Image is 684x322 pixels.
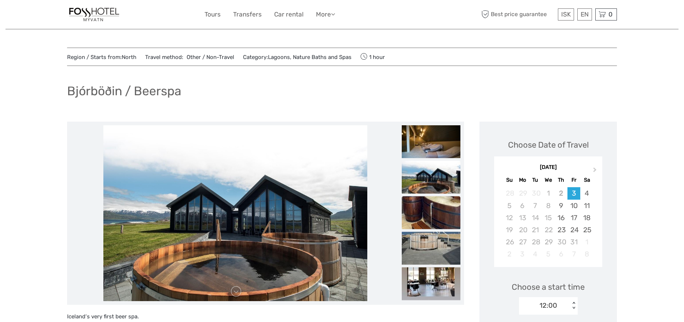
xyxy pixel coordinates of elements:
div: EN [577,8,592,21]
div: Not available Tuesday, October 7th, 2025 [529,200,542,212]
div: Not available Sunday, October 19th, 2025 [503,224,516,236]
div: [DATE] [494,164,602,171]
span: ISK [561,11,571,18]
div: Choose Friday, October 17th, 2025 [567,212,580,224]
div: Su [503,175,516,185]
div: Not available Wednesday, October 29th, 2025 [542,236,555,248]
span: Best price guarantee [479,8,556,21]
span: 0 [607,11,614,18]
a: More [316,9,335,20]
a: North [122,54,136,60]
img: e02e458205644421b42212dd279d6e49_slider_thumbnail.jpeg [402,196,460,229]
div: Fr [567,175,580,185]
a: Car rental [274,9,304,20]
button: Open LiveChat chat widget [84,11,93,20]
div: Choose Friday, October 10th, 2025 [567,200,580,212]
div: Not available Wednesday, November 5th, 2025 [542,248,555,260]
div: Th [555,175,567,185]
div: Sa [580,175,593,185]
span: Choose a start time [512,281,585,293]
div: Not available Tuesday, September 30th, 2025 [529,187,542,199]
div: Not available Sunday, October 12th, 2025 [503,212,516,224]
div: Not available Sunday, October 5th, 2025 [503,200,516,212]
div: Not available Tuesday, October 21st, 2025 [529,224,542,236]
div: Tu [529,175,542,185]
div: month 2025-10 [496,187,600,260]
div: Not available Monday, October 6th, 2025 [516,200,529,212]
div: Choose Thursday, October 9th, 2025 [555,200,567,212]
div: Not available Thursday, November 6th, 2025 [555,248,567,260]
div: Choose Thursday, October 16th, 2025 [555,212,567,224]
p: We're away right now. Please check back later! [10,13,83,19]
div: Not available Monday, October 20th, 2025 [516,224,529,236]
div: Not available Tuesday, October 14th, 2025 [529,212,542,224]
span: Travel method: [145,52,234,62]
div: Not available Wednesday, October 8th, 2025 [542,200,555,212]
div: Choose Saturday, October 18th, 2025 [580,212,593,224]
div: We [542,175,555,185]
div: < > [570,302,577,310]
a: Other / Non-Travel [183,54,234,60]
img: 4f63c47dd4ce4ce4b8bf1d086508882e_slider_thumbnail.jpeg [402,232,460,265]
div: Not available Saturday, November 8th, 2025 [580,248,593,260]
img: a629f531f75e447b90e25e495c7f543b_main_slider.jpeg [103,125,367,301]
div: Not available Monday, October 27th, 2025 [516,236,529,248]
div: 12:00 [540,301,557,310]
div: Choose Thursday, October 23rd, 2025 [555,224,567,236]
div: Not available Tuesday, November 4th, 2025 [529,248,542,260]
img: a3b676ae676e4cff9ce9938ea105898e_slider_thumbnail.jpg [402,125,460,158]
div: Not available Sunday, November 2nd, 2025 [503,248,516,260]
div: Choose Friday, October 3rd, 2025 [567,187,580,199]
div: Not available Thursday, October 30th, 2025 [555,236,567,248]
p: Iceland‘s very first beer spa. [67,312,464,322]
div: Not available Monday, September 29th, 2025 [516,187,529,199]
div: Choose Saturday, October 11th, 2025 [580,200,593,212]
div: Not available Monday, November 3rd, 2025 [516,248,529,260]
div: Not available Wednesday, October 22nd, 2025 [542,224,555,236]
img: a629f531f75e447b90e25e495c7f543b_slider_thumbnail.jpeg [402,161,460,194]
h1: Bjórböðin / Beerspa [67,84,181,99]
div: Not available Sunday, September 28th, 2025 [503,187,516,199]
div: Choose Friday, October 24th, 2025 [567,224,580,236]
span: 1 hour [360,52,385,62]
a: Lagoons, Nature Baths and Spas [268,54,352,60]
div: Not available Sunday, October 26th, 2025 [503,236,516,248]
div: Not available Tuesday, October 28th, 2025 [529,236,542,248]
div: Not available Wednesday, October 15th, 2025 [542,212,555,224]
a: Tours [205,9,221,20]
div: Choose Saturday, October 25th, 2025 [580,224,593,236]
span: Region / Starts from: [67,53,136,61]
div: Not available Wednesday, October 1st, 2025 [542,187,555,199]
div: Not available Thursday, October 2nd, 2025 [555,187,567,199]
img: 3657ee955d4941a6a4e6a0157eb50ef7_slider_thumbnail.jpeg [402,267,460,300]
div: Not available Saturday, November 1st, 2025 [580,236,593,248]
button: Next Month [590,166,602,177]
div: Not available Friday, October 31st, 2025 [567,236,580,248]
div: Choose Saturday, October 4th, 2025 [580,187,593,199]
img: 1331-8a11efee-c5e4-47e4-a166-7ba43d126862_logo_small.jpg [67,5,121,23]
div: Not available Friday, November 7th, 2025 [567,248,580,260]
div: Choose Date of Travel [508,139,589,151]
div: Mo [516,175,529,185]
div: Not available Monday, October 13th, 2025 [516,212,529,224]
span: Category: [243,53,352,61]
a: Transfers [233,9,262,20]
